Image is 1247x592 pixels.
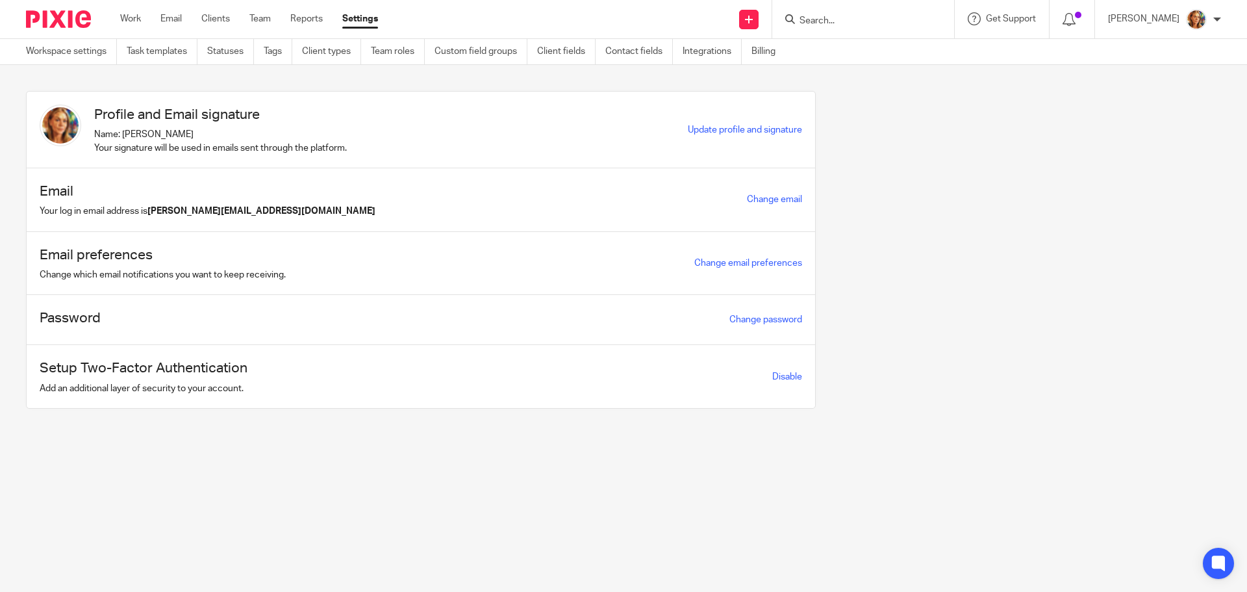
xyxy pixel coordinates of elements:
a: Email [160,12,182,25]
a: Client fields [537,39,596,64]
a: Client types [302,39,361,64]
h1: Email [40,181,375,201]
a: Workspace settings [26,39,117,64]
p: Name: [PERSON_NAME] Your signature will be used in emails sent through the platform. [94,128,347,155]
a: Team roles [371,39,425,64]
a: Team [249,12,271,25]
img: Avatar.png [40,105,81,146]
b: [PERSON_NAME][EMAIL_ADDRESS][DOMAIN_NAME] [147,207,375,216]
a: Contact fields [605,39,673,64]
h1: Email preferences [40,245,286,265]
a: Work [120,12,141,25]
p: Change which email notifications you want to keep receiving. [40,268,286,281]
a: Statuses [207,39,254,64]
h1: Profile and Email signature [94,105,347,125]
h1: Setup Two-Factor Authentication [40,358,247,378]
a: Change password [729,315,802,324]
a: Integrations [683,39,742,64]
span: Get Support [986,14,1036,23]
a: Disable [772,372,802,381]
a: Billing [751,39,785,64]
a: Change email [747,195,802,204]
a: Change email preferences [694,259,802,268]
a: Reports [290,12,323,25]
input: Search [798,16,915,27]
p: Add an additional layer of security to your account. [40,382,247,395]
img: Avatar.png [1186,9,1207,30]
a: Update profile and signature [688,125,802,135]
a: Custom field groups [435,39,527,64]
h1: Password [40,308,101,328]
p: Your log in email address is [40,205,375,218]
p: [PERSON_NAME] [1108,12,1179,25]
a: Settings [342,12,378,25]
a: Tags [264,39,292,64]
a: Task templates [127,39,197,64]
a: Clients [201,12,230,25]
img: Pixie [26,10,91,28]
